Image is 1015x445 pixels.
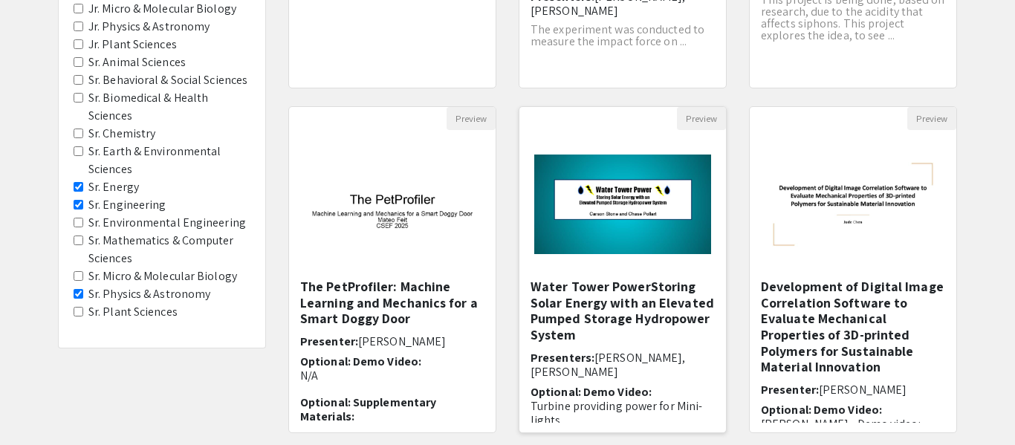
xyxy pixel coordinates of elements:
button: Preview [907,107,956,130]
label: Sr. Earth & Environmental Sciences [88,143,250,178]
span: Optional: Demo Video: [531,384,652,400]
img: <p>The PetProfiler: Machine Learning and Mechanics for a Smart Doggy Door</p> [289,140,496,269]
h5: Development of Digital Image Correlation Software to Evaluate Mechanical Properties of 3D-printed... [761,279,945,375]
span: Optional: Demo Video: [300,354,421,369]
iframe: Chat [11,378,63,434]
label: Jr. Physics & Astronomy [88,18,210,36]
h5: Water Tower PowerStoring Solar Energy with an Elevated Pumped Storage Hydropower System [531,279,715,342]
label: Sr. Environmental Engineering [88,214,246,232]
img: <p><span style="background-color: transparent; color: rgb(0, 0, 0);">Development of Digital Image... [750,140,956,269]
h6: Presenter: [300,334,484,348]
span: [PERSON_NAME] [819,382,907,397]
button: Preview [447,107,496,130]
label: Sr. Chemistry [88,125,155,143]
span: The experiment was conducted to measure the impact force on ... [531,22,704,49]
p: Turbine providing power for Mini-lights [531,399,715,427]
img: <p class="ql-align-center"><span style="background-color: transparent; color: rgb(0, 0, 0);">Wate... [519,140,726,269]
h6: Presenter: [761,383,945,397]
span: [PERSON_NAME] [358,334,446,349]
span: [PERSON_NAME], [PERSON_NAME] [531,350,686,380]
h6: Presenters: [531,351,715,379]
label: Sr. Plant Sciences [88,303,178,321]
h5: The PetProfiler: Machine Learning and Mechanics for a Smart Doggy Door [300,279,484,327]
div: Open Presentation <p><span style="background-color: transparent; color: rgb(0, 0, 0);">Developmen... [749,106,957,433]
label: Sr. Energy [88,178,139,196]
div: Open Presentation <p>The PetProfiler: Machine Learning and Mechanics for a Smart Doggy Door</p> [288,106,496,433]
label: Sr. Biomedical & Health Sciences [88,89,250,125]
label: Sr. Mathematics & Computer Sciences [88,232,250,267]
span: Optional: Supplementary Materials: [300,394,436,424]
span: Optional: Demo Video: [761,402,882,418]
div: Open Presentation <p class="ql-align-center"><span style="background-color: transparent; color: r... [519,106,727,433]
label: Sr. Physics & Astronomy [88,285,210,303]
label: Sr. Engineering [88,196,166,214]
label: Jr. Plant Sciences [88,36,177,53]
label: Sr. Micro & Molecular Biology [88,267,237,285]
label: Sr. Behavioral & Social Sciences [88,71,247,89]
button: Preview [677,107,726,130]
label: Sr. Animal Sciences [88,53,186,71]
p: N/A [300,368,484,383]
p: [PERSON_NAME] - Demo video: [761,417,945,445]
